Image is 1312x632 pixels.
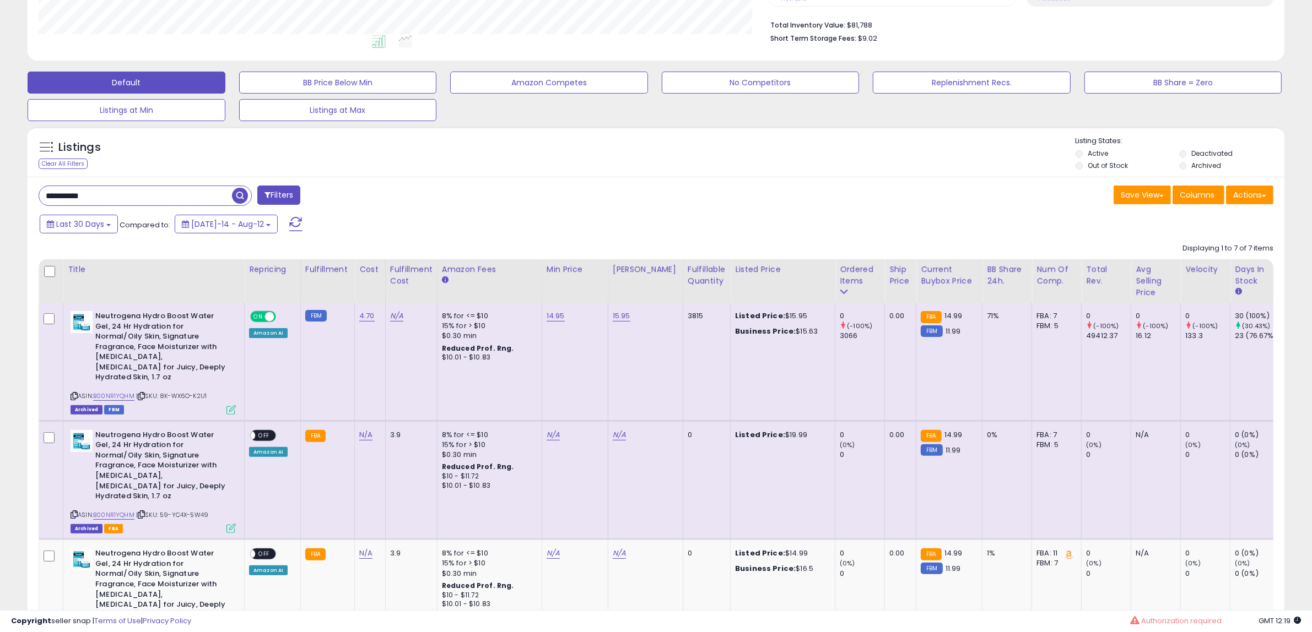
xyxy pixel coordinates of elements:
div: 0 (0%) [1235,569,1279,579]
a: N/A [547,548,560,559]
b: Short Term Storage Fees: [770,34,856,43]
span: OFF [255,549,273,559]
button: Columns [1173,186,1224,204]
button: Filters [257,186,300,205]
a: B00NR1YQHM [93,391,134,401]
small: (-100%) [1192,322,1218,330]
span: OFF [274,312,292,322]
div: $0.30 min [442,450,533,460]
div: FBA: 7 [1036,430,1073,440]
div: 1% [987,548,1023,558]
div: FBA: 11 [1036,548,1073,558]
div: seller snap | | [11,616,191,626]
span: | SKU: 8K-WX6O-K2U1 [136,391,207,400]
small: (0%) [1185,559,1201,568]
div: 0.00 [889,430,908,440]
small: (-100%) [847,322,872,330]
a: N/A [547,429,560,440]
span: | SKU: 59-YC4X-5W49 [136,510,208,519]
div: ASIN: [71,430,236,532]
div: 0 [688,548,722,558]
div: 0% [987,430,1023,440]
div: 0 [1086,311,1131,321]
div: Amazon Fees [442,264,537,275]
label: Deactivated [1192,149,1233,158]
strong: Copyright [11,615,51,626]
a: N/A [359,548,372,559]
div: Velocity [1185,264,1225,275]
div: Min Price [547,264,603,275]
div: 0 [1185,311,1230,321]
img: 41e8asrbWRL._SL40_.jpg [71,548,93,570]
div: Num of Comp. [1036,264,1077,287]
div: 16.12 [1136,331,1180,341]
small: FBM [921,444,942,456]
div: 0 [1185,569,1230,579]
div: Fulfillment [305,264,350,275]
span: 14.99 [944,310,963,321]
span: 14.99 [944,548,963,558]
button: [DATE]-14 - Aug-12 [175,215,278,233]
div: $10.01 - $10.83 [442,481,533,491]
small: (30.43%) [1242,322,1270,330]
div: 0 [840,430,884,440]
div: 0 [1136,311,1180,321]
div: Amazon AI [249,447,288,457]
b: Listed Price: [735,310,785,321]
div: Cost [359,264,381,275]
span: Columns [1180,189,1214,200]
div: Repricing [249,264,296,275]
a: 4.70 [359,310,375,322]
a: N/A [390,310,403,322]
div: 23 (76.67%) [1235,331,1279,341]
span: 2025-09-12 12:19 GMT [1259,615,1301,626]
span: Last 30 Days [56,219,104,230]
a: N/A [359,429,372,440]
div: Total Rev. [1086,264,1126,287]
div: Ship Price [889,264,911,287]
div: Amazon AI [249,328,288,338]
div: 3066 [840,331,884,341]
b: Business Price: [735,326,796,336]
div: Ordered Items [840,264,880,287]
div: $0.30 min [442,569,533,579]
b: Neutrogena Hydro Boost Water Gel, 24 Hr Hydration for Normal/Oily Skin, Signature Fragrance, Face... [95,311,229,385]
small: FBA [305,430,326,442]
div: FBM: 7 [1036,558,1073,568]
div: N/A [1136,548,1172,558]
button: Last 30 Days [40,215,118,233]
a: 15.95 [613,310,630,322]
div: $15.63 [735,326,827,336]
div: Displaying 1 to 7 of 7 items [1183,243,1273,254]
div: Clear All Filters [39,159,88,169]
img: 41e8asrbWRL._SL40_.jpg [71,430,93,452]
div: BB Share 24h. [987,264,1027,287]
div: 0 [1185,548,1230,558]
div: N/A [1136,430,1172,440]
div: 0 [1086,548,1131,558]
div: 3.9 [390,430,429,440]
small: (0%) [1086,440,1102,449]
label: Active [1088,149,1108,158]
a: N/A [613,429,626,440]
span: Listings that have been deleted from Seller Central [71,524,102,533]
b: Total Inventory Value: [770,20,845,30]
div: 0 [1185,430,1230,440]
div: 0 [688,430,722,440]
button: Save View [1114,186,1171,204]
small: FBA [921,548,941,560]
b: Reduced Prof. Rng. [442,344,514,353]
div: 0 [1185,450,1230,460]
a: Privacy Policy [143,615,191,626]
button: BB Share = Zero [1084,72,1282,94]
div: FBM: 5 [1036,440,1073,450]
div: 3815 [688,311,722,321]
div: 0 (0%) [1235,430,1279,440]
b: Listed Price: [735,548,785,558]
li: $81,788 [770,18,1265,31]
span: [DATE]-14 - Aug-12 [191,219,264,230]
div: 8% for <= $10 [442,548,533,558]
div: [PERSON_NAME] [613,264,678,275]
small: (0%) [1185,440,1201,449]
div: FBM: 5 [1036,321,1073,331]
